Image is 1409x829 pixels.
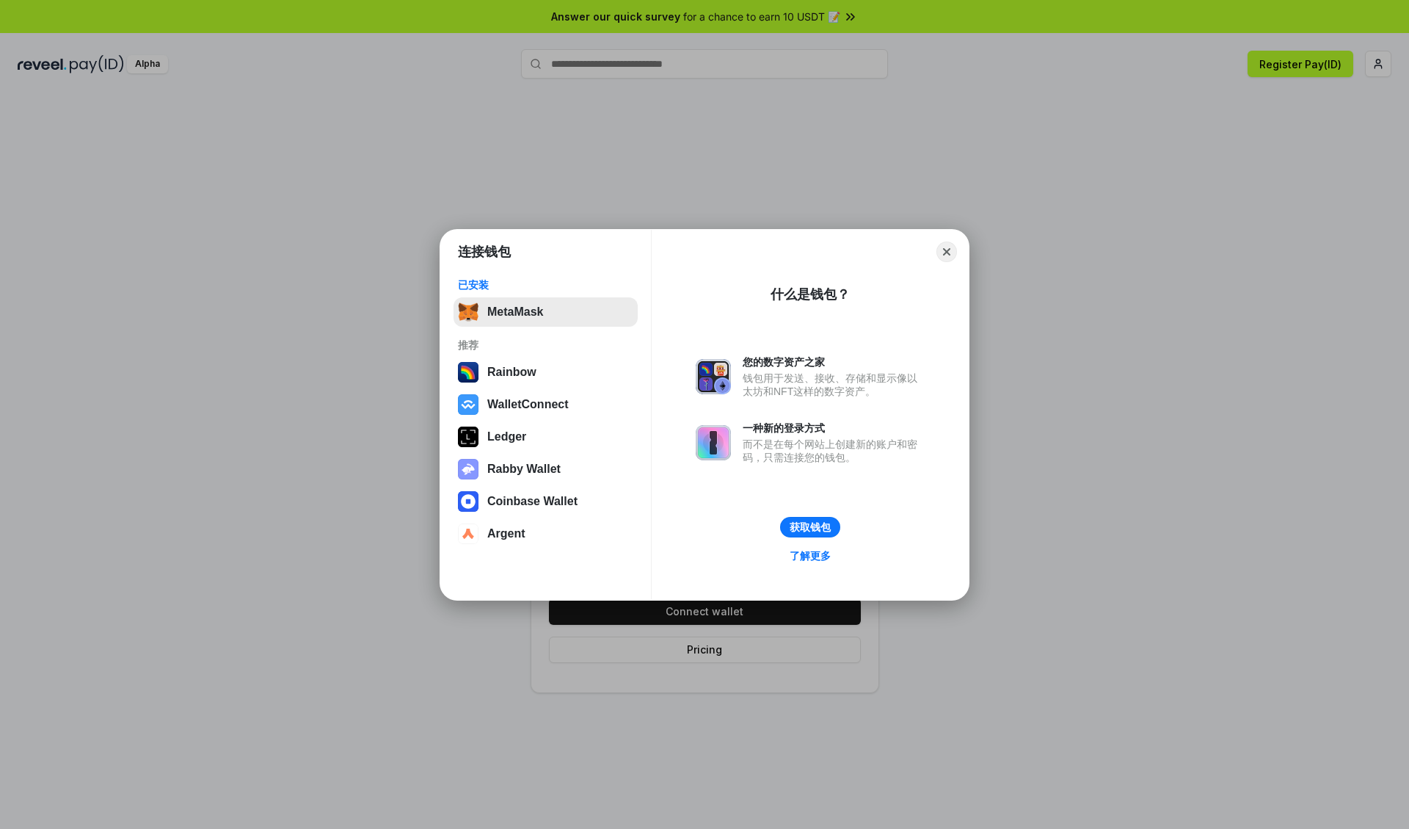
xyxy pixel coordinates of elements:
[458,243,511,261] h1: 连接钱包
[936,242,957,262] button: Close
[454,422,638,452] button: Ledger
[743,438,925,464] div: 而不是在每个网站上创建新的账户和密码，只需连接您的钱包。
[790,549,831,562] div: 了解更多
[743,355,925,369] div: 您的数字资产之家
[487,495,578,508] div: Coinbase Wallet
[458,524,478,544] img: svg+xml,%3Csvg%20width%3D%2228%22%20height%3D%2228%22%20viewBox%3D%220%200%2028%2028%22%20fill%3D...
[458,459,478,479] img: svg+xml,%3Csvg%20xmlns%3D%22http%3A%2F%2Fwww.w3.org%2F2000%2Fsvg%22%20fill%3D%22none%22%20viewBox...
[458,362,478,383] img: svg+xml,%3Csvg%20width%3D%22120%22%20height%3D%22120%22%20viewBox%3D%220%200%20120%20120%22%20fil...
[454,487,638,516] button: Coinbase Wallet
[458,339,633,352] div: 推荐
[454,390,638,419] button: WalletConnect
[458,491,478,512] img: svg+xml,%3Csvg%20width%3D%2228%22%20height%3D%2228%22%20viewBox%3D%220%200%2028%2028%22%20fill%3D...
[458,302,478,322] img: svg+xml,%3Csvg%20fill%3D%22none%22%20height%3D%2233%22%20viewBox%3D%220%200%2035%2033%22%20width%...
[743,421,925,435] div: 一种新的登录方式
[696,425,731,460] img: svg+xml,%3Csvg%20xmlns%3D%22http%3A%2F%2Fwww.w3.org%2F2000%2Fsvg%22%20fill%3D%22none%22%20viewBox...
[781,546,840,565] a: 了解更多
[487,398,569,411] div: WalletConnect
[790,521,831,534] div: 获取钱包
[487,366,536,379] div: Rainbow
[696,359,731,394] img: svg+xml,%3Csvg%20xmlns%3D%22http%3A%2F%2Fwww.w3.org%2F2000%2Fsvg%22%20fill%3D%22none%22%20viewBox...
[458,278,633,292] div: 已安装
[771,286,850,303] div: 什么是钱包？
[454,358,638,387] button: Rainbow
[454,519,638,549] button: Argent
[454,455,638,484] button: Rabby Wallet
[487,305,543,319] div: MetaMask
[458,427,478,447] img: svg+xml,%3Csvg%20xmlns%3D%22http%3A%2F%2Fwww.w3.org%2F2000%2Fsvg%22%20width%3D%2228%22%20height%3...
[743,372,925,398] div: 钱包用于发送、接收、存储和显示像以太坊和NFT这样的数字资产。
[458,394,478,415] img: svg+xml,%3Csvg%20width%3D%2228%22%20height%3D%2228%22%20viewBox%3D%220%200%2028%2028%22%20fill%3D...
[487,527,525,540] div: Argent
[487,430,526,444] div: Ledger
[487,463,561,476] div: Rabby Wallet
[780,517,840,537] button: 获取钱包
[454,297,638,327] button: MetaMask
